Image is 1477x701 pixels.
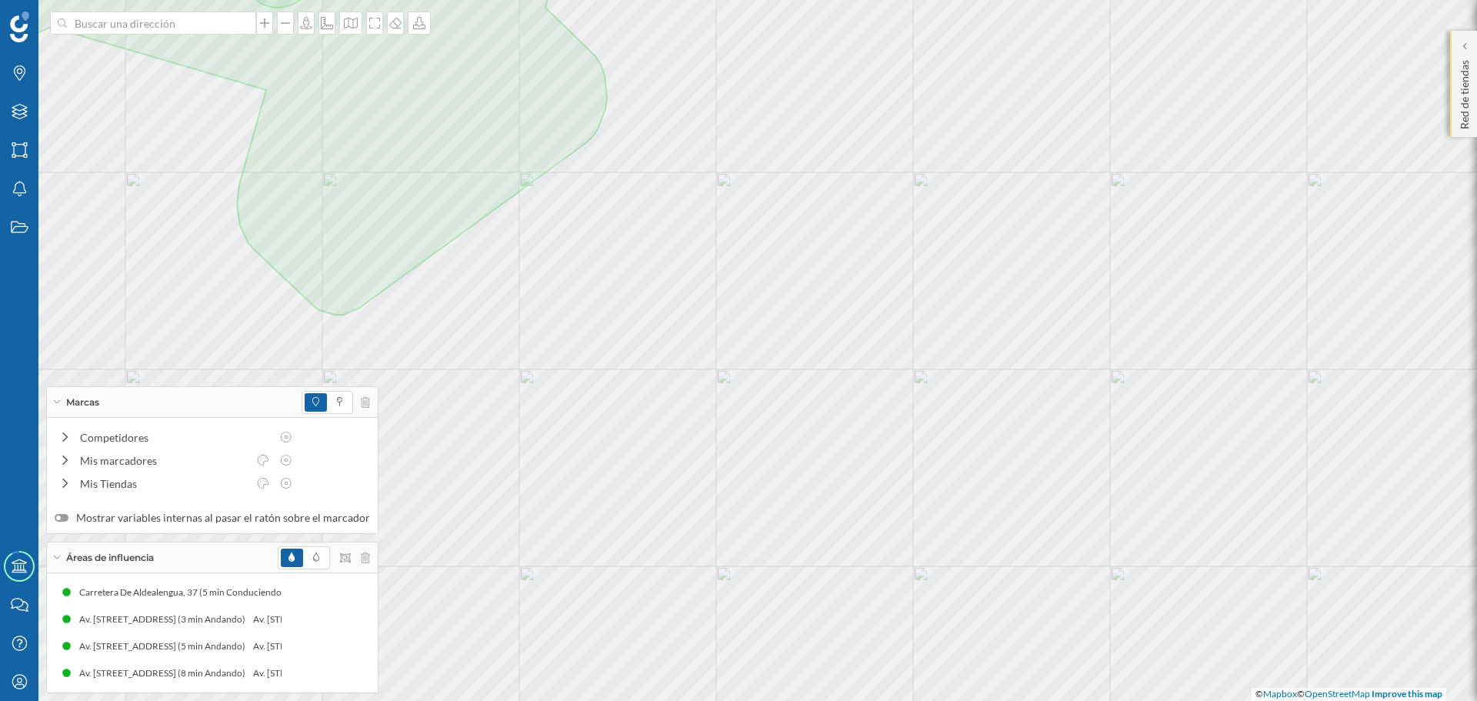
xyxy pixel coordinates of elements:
div: © © [1252,688,1446,701]
div: Av. [STREET_ADDRESS] (8 min Andando) [253,666,427,681]
div: Carretera De Aldealengua, 37 (5 min Conduciendo) [79,585,292,600]
a: Improve this map [1372,688,1442,699]
label: Mostrar variables internas al pasar el ratón sobre el marcador [55,510,370,526]
a: Mapbox [1263,688,1297,699]
span: Áreas de influencia [66,551,154,565]
a: OpenStreetMap [1305,688,1370,699]
div: Av. [STREET_ADDRESS] (8 min Andando) [79,666,253,681]
div: Mis marcadores [80,452,248,469]
p: Red de tiendas [1457,54,1472,129]
span: Marcas [66,396,99,409]
div: Av. [STREET_ADDRESS] (3 min Andando) [253,612,427,627]
div: Av. [STREET_ADDRESS] (5 min Andando) [79,639,253,654]
div: Mis Tiendas [80,476,248,492]
div: Av. [STREET_ADDRESS] (3 min Andando) [79,612,253,627]
span: Soporte [31,11,85,25]
img: Geoblink Logo [10,12,29,42]
div: Av. [STREET_ADDRESS] (5 min Andando) [253,639,427,654]
div: Competidores [80,429,271,446]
